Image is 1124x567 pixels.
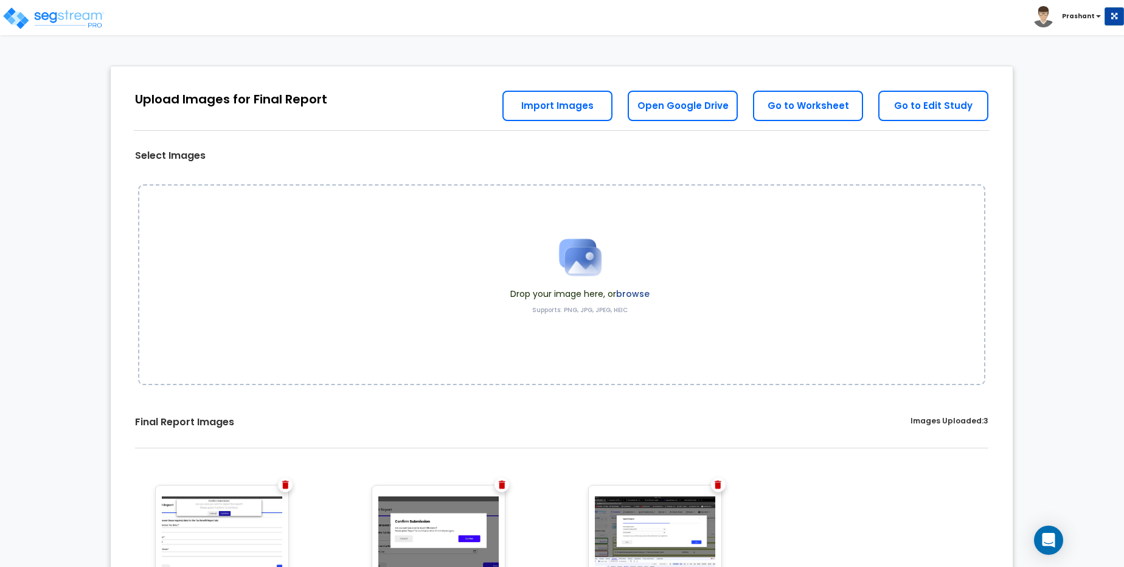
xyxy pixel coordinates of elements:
img: Upload Icon [550,227,611,288]
span: 3 [983,416,988,426]
img: logo_pro_r.png [2,6,105,30]
label: Supports: PNG, JPG, JPEG, HEIC [532,306,628,315]
a: Open Google Drive [628,91,738,121]
div: Open Intercom Messenger [1034,526,1063,555]
label: browse [616,288,650,300]
img: Trash Icon [499,481,505,489]
img: avatar.png [1033,6,1054,27]
label: Final Report Images [135,416,234,430]
a: Go to Worksheet [753,91,863,121]
span: Drop your image here, or [510,288,650,300]
b: Prashant [1062,12,1095,21]
img: Trash Icon [715,481,721,489]
label: Images Uploaded: [911,416,988,430]
a: Go to Edit Study [878,91,988,121]
a: Import Images [502,91,612,121]
img: Trash Icon [282,481,289,489]
div: Upload Images for Final Report [135,91,327,108]
label: Select Images [135,149,206,163]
